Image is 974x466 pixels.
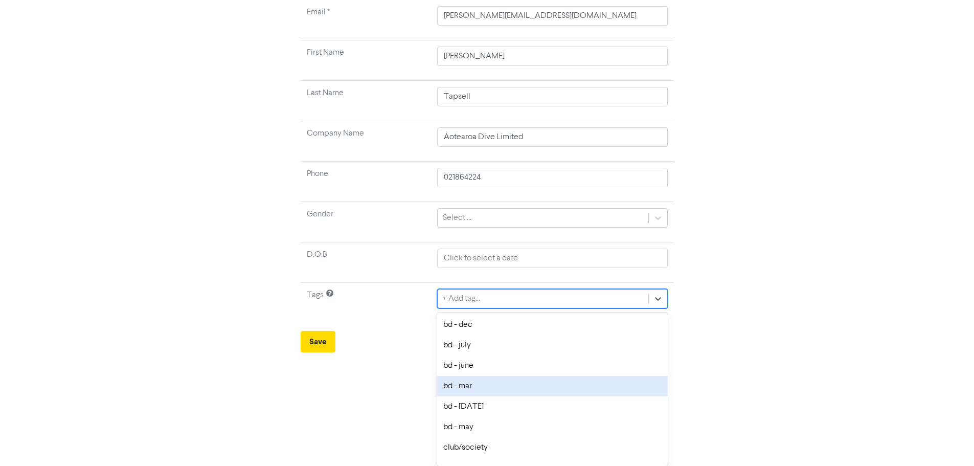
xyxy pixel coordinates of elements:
div: bd - [DATE] [437,396,667,417]
td: Company Name [301,121,432,162]
iframe: Chat Widget [846,356,974,466]
td: D.O.B [301,242,432,283]
div: Select ... [443,212,471,224]
td: Tags [301,283,432,323]
button: Save [301,331,335,352]
div: + Add tag... [443,293,480,305]
td: Gender [301,202,432,242]
div: bd - dec [437,315,667,335]
input: Click to select a date [437,249,667,268]
div: bd - may [437,417,667,437]
div: bd - july [437,335,667,356]
td: First Name [301,40,432,81]
td: Last Name [301,81,432,121]
div: bd - june [437,356,667,376]
div: bd - mar [437,376,667,396]
td: Phone [301,162,432,202]
div: club/society [437,437,667,458]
